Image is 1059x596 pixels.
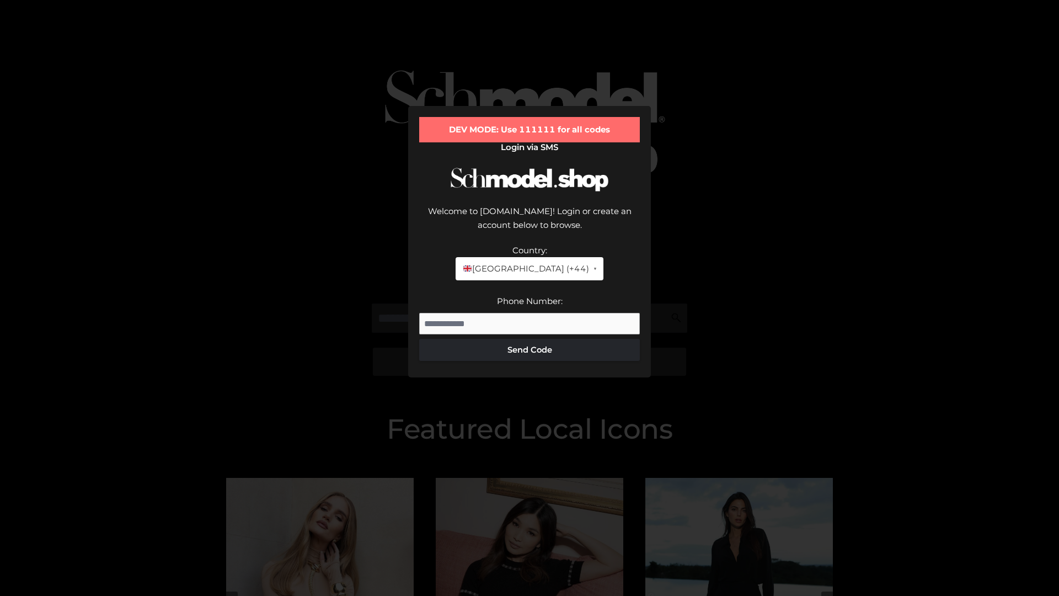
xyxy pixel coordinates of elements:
h2: Login via SMS [419,142,640,152]
span: [GEOGRAPHIC_DATA] (+44) [462,262,589,276]
div: DEV MODE: Use 111111 for all codes [419,117,640,142]
div: Welcome to [DOMAIN_NAME]! Login or create an account below to browse. [419,204,640,243]
img: 🇬🇧 [463,264,472,273]
label: Phone Number: [497,296,563,306]
label: Country: [512,245,547,256]
img: Schmodel Logo [447,158,612,201]
button: Send Code [419,339,640,361]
